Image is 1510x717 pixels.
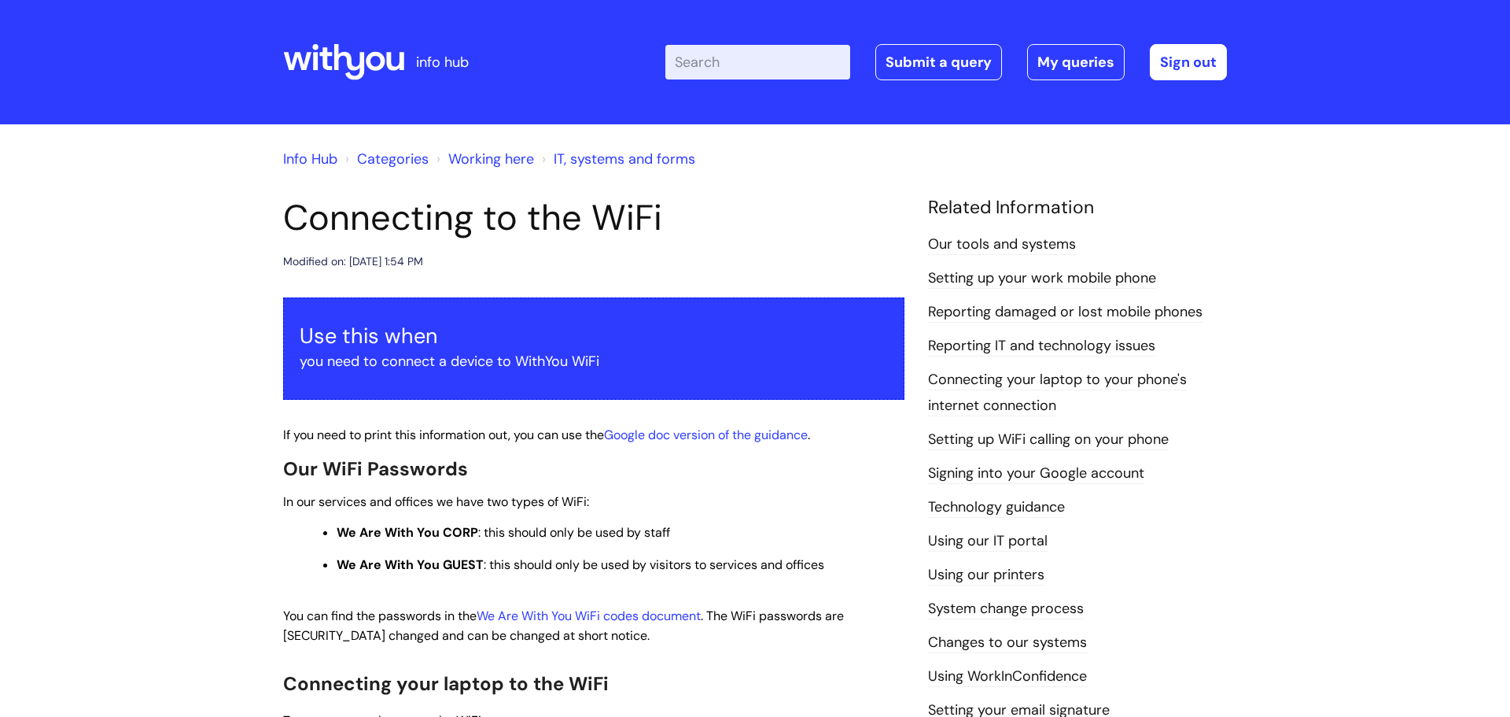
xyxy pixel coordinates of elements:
a: Changes to our systems [928,633,1087,653]
span: Our WiFi Passwords [283,456,468,481]
p: info hub [416,50,469,75]
a: Reporting damaged or lost mobile phones [928,302,1202,323]
a: Using our IT portal [928,531,1048,552]
a: System change process [928,599,1084,619]
span: If you need to print this information out, you can use the . [283,427,810,443]
li: IT, systems and forms [538,146,695,172]
li: Solution home [341,146,429,172]
a: Using our printers [928,565,1044,586]
a: Info Hub [283,150,337,168]
strong: We Are With You CORP [337,524,478,541]
a: Sign out [1150,44,1227,80]
a: Technology guidance [928,497,1065,518]
a: IT, systems and forms [554,150,695,168]
a: Reporting IT and technology issues [928,336,1155,357]
input: Search [665,45,850,79]
div: | - [665,44,1227,80]
a: Google doc version of the guidance [604,427,808,443]
a: We Are With You WiFi codes document [477,608,701,624]
li: Working here [433,146,534,172]
a: Submit a query [875,44,1002,80]
div: Modified on: [DATE] 1:54 PM [283,252,423,272]
a: Our tools and systems [928,235,1076,255]
span: You can find the passwords in the . The WiFi passwords are [SECURITY_DATA] changed and can be cha... [283,608,844,644]
h4: Related Information [928,197,1227,219]
span: : this should only be used by staff [337,524,670,541]
a: My queries [1027,44,1125,80]
a: Working here [448,150,534,168]
span: Connecting your laptop to the WiFi [283,671,609,696]
span: In our services and offices we have two types of WiFi: [283,493,589,510]
a: Connecting your laptop to your phone's internet connection [928,370,1187,416]
a: Setting up your work mobile phone [928,268,1156,289]
strong: We Are With You GUEST [337,556,484,573]
h3: Use this when [300,323,888,349]
a: Using WorkInConfidence [928,667,1087,687]
span: : this should only be used by visitors to services and offices [337,556,824,573]
a: Categories [357,150,429,168]
a: Setting up WiFi calling on your phone [928,430,1169,450]
h1: Connecting to the WiFi [283,197,904,239]
p: you need to connect a device to WithYou WiFi [300,349,888,374]
a: Signing into your Google account [928,464,1144,484]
